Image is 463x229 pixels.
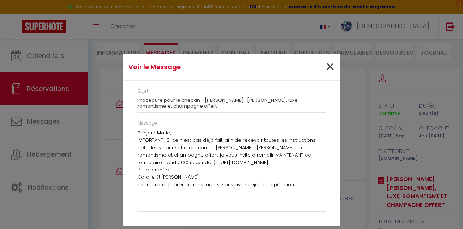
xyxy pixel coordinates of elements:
[137,120,157,127] label: Message
[137,166,326,174] p: Belle journée,
[137,174,326,181] p: Coralie Et [PERSON_NAME]
[326,59,335,75] button: Close
[326,56,335,78] span: ×
[6,3,27,25] button: Ouvrir le widget de chat LiveChat
[137,88,148,95] label: Sujet
[137,97,326,109] h3: Procédure pour le checkin - [PERSON_NAME] · [PERSON_NAME], luxe, romantisme et champagne offert
[128,62,263,72] h4: Voir le Message
[137,181,326,188] p: ps : merci d'ignorer ce message si vous avez déjà fait l'opération
[137,137,326,166] p: IMPORTANT : Si ce n'est pas déjà fait, afin de recevoir toutes les instructions détaillées pour v...
[137,129,326,137] p: Bonjour Marie,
